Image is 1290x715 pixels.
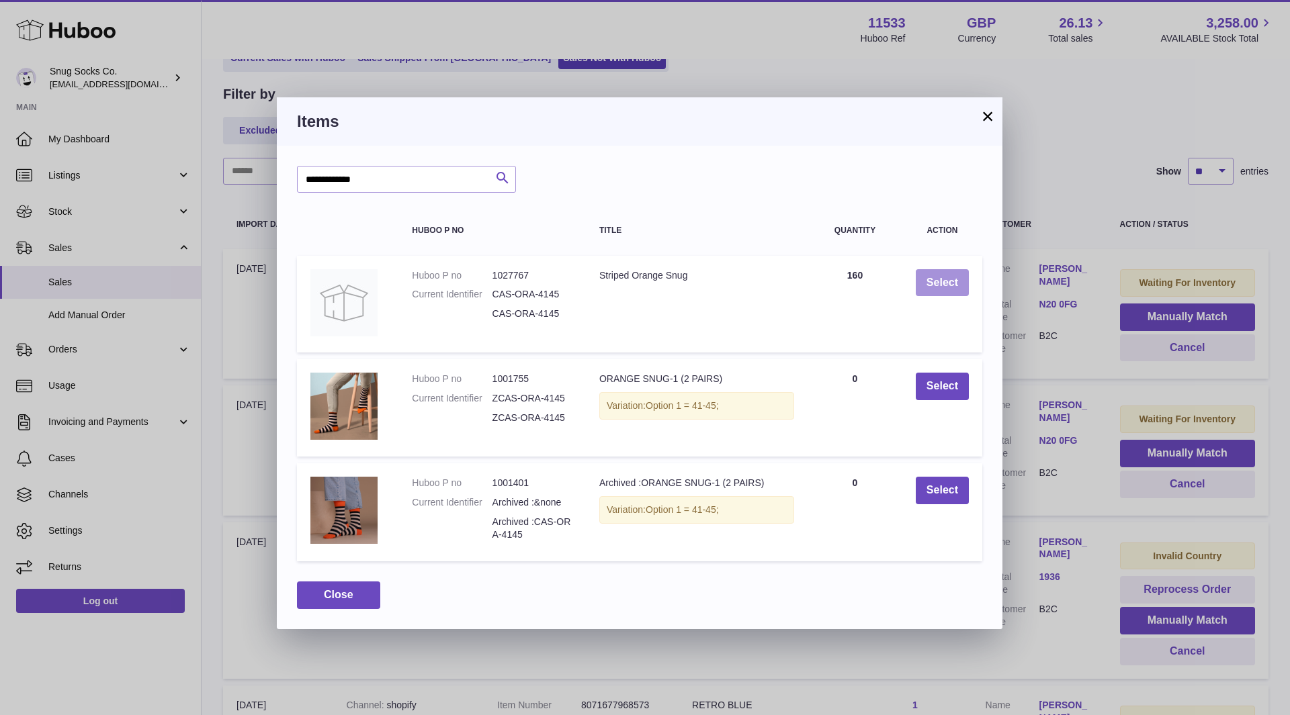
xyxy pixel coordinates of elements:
[412,373,492,385] dt: Huboo P no
[646,400,719,411] span: Option 1 = 41-45;
[808,213,902,248] th: Quantity
[412,496,492,509] dt: Current Identifier
[599,269,794,282] div: Striped Orange Snug
[310,477,378,544] img: Archived :ORANGE SNUG-1 (2 PAIRS)
[412,477,492,489] dt: Huboo P no
[324,589,353,600] span: Close
[646,504,719,515] span: Option 1 = 41-45;
[586,213,808,248] th: Title
[916,269,969,297] button: Select
[492,516,572,541] dd: Archived :CAS-ORA-4145
[492,373,572,385] dd: 1001755
[599,392,794,420] div: Variation:
[492,392,572,405] dd: ZCAS-ORA-4145
[297,581,380,609] button: Close
[916,373,969,400] button: Select
[412,269,492,282] dt: Huboo P no
[599,496,794,524] div: Variation:
[398,213,586,248] th: Huboo P no
[310,373,378,440] img: ORANGE SNUG-1 (2 PAIRS)
[902,213,982,248] th: Action
[492,496,572,509] dd: Archived :&none
[492,412,572,424] dd: ZCAS-ORA-4145
[492,477,572,489] dd: 1001401
[808,359,902,457] td: 0
[808,256,902,353] td: 160
[980,108,996,124] button: ×
[297,111,982,132] h3: Items
[492,288,572,301] dd: CAS-ORA-4145
[916,477,969,504] button: Select
[492,307,572,320] dd: CAS-ORA-4145
[492,269,572,282] dd: 1027767
[808,463,902,561] td: 0
[599,477,794,489] div: Archived :ORANGE SNUG-1 (2 PAIRS)
[310,269,378,336] img: Striped Orange Snug
[412,392,492,405] dt: Current Identifier
[412,288,492,301] dt: Current Identifier
[599,373,794,385] div: ORANGE SNUG-1 (2 PAIRS)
